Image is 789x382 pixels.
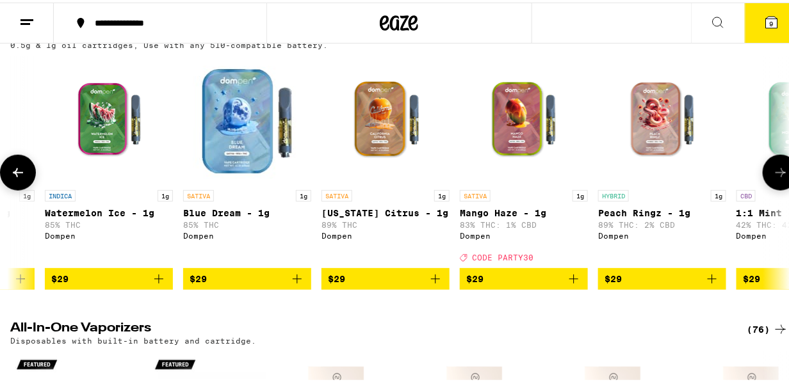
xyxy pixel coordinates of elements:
[45,266,173,287] button: Add to bag
[45,205,173,216] p: Watermelon Ice - 1g
[321,266,450,287] button: Add to bag
[460,218,588,227] p: 83% THC: 1% CBD
[711,187,726,199] p: 1g
[321,53,450,181] img: Dompen - California Citrus - 1g
[10,38,328,47] p: 0.5g & 1g oil cartridges, Use with any 510-compatible battery.
[45,187,76,199] p: INDICA
[466,271,484,282] span: $29
[321,187,352,199] p: SATIVA
[460,53,588,266] a: Open page for Mango Haze - 1g from Dompen
[460,229,588,237] div: Dompen
[8,9,92,19] span: Hi. Need any help?
[460,266,588,287] button: Add to bag
[598,187,629,199] p: HYBRID
[183,218,311,227] p: 85% THC
[598,229,726,237] div: Dompen
[460,187,491,199] p: SATIVA
[598,218,726,227] p: 89% THC: 2% CBD
[598,266,726,287] button: Add to bag
[460,53,588,181] img: Dompen - Mango Haze - 1g
[45,218,173,227] p: 85% THC
[434,187,450,199] p: 1g
[183,187,214,199] p: SATIVA
[183,229,311,237] div: Dompen
[736,187,756,199] p: CBD
[321,229,450,237] div: Dompen
[747,319,788,335] a: (76)
[321,218,450,227] p: 89% THC
[190,271,207,282] span: $29
[45,53,173,266] a: Open page for Watermelon Ice - 1g from Dompen
[183,53,311,181] img: Dompen - Blue Dream - 1g
[10,319,726,335] h2: All-In-One Vaporizers
[10,335,256,343] p: Disposables with built-in battery and cartridge.
[45,229,173,237] div: Dompen
[460,205,588,216] p: Mango Haze - 1g
[45,53,173,181] img: Dompen - Watermelon Ice - 1g
[296,187,311,199] p: 1g
[321,205,450,216] p: [US_STATE] Citrus - 1g
[743,271,760,282] span: $29
[183,53,311,266] a: Open page for Blue Dream - 1g from Dompen
[770,17,774,25] span: 9
[19,187,35,199] p: 1g
[183,266,311,287] button: Add to bag
[472,251,533,259] span: CODE PARTY30
[573,187,588,199] p: 1g
[598,53,726,266] a: Open page for Peach Ringz - 1g from Dompen
[605,271,622,282] span: $29
[158,187,173,199] p: 1g
[51,271,69,282] span: $29
[321,53,450,266] a: Open page for California Citrus - 1g from Dompen
[183,205,311,216] p: Blue Dream - 1g
[328,271,345,282] span: $29
[598,205,726,216] p: Peach Ringz - 1g
[598,53,726,181] img: Dompen - Peach Ringz - 1g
